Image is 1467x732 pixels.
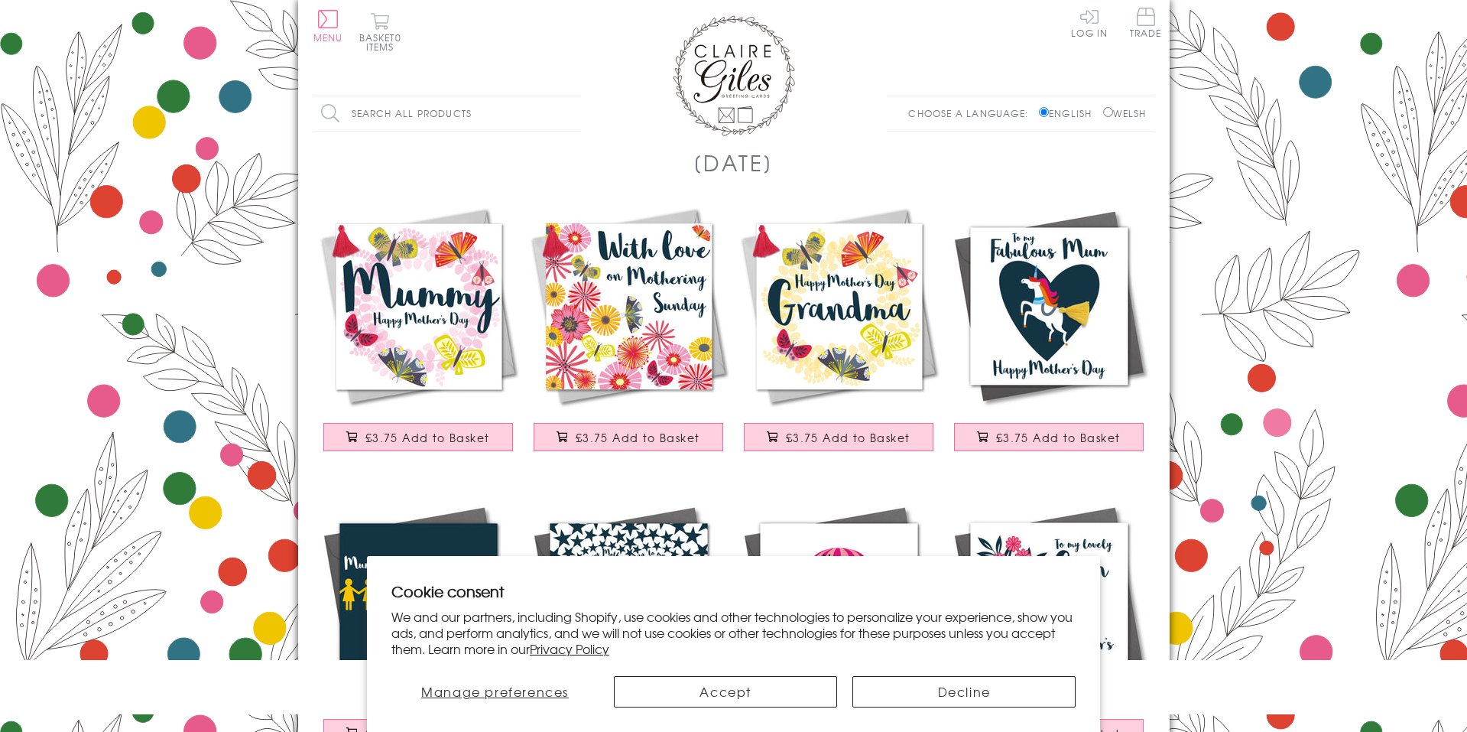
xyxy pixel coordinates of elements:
img: Mother's Day Card, Butterfly Wreath, Grandma, Embellished with a tassel [734,201,944,412]
button: £3.75 Add to Basket [954,423,1144,451]
span: £3.75 Add to Basket [996,430,1121,445]
span: Trade [1130,8,1162,37]
a: Mother's Day Card, Butterfly Wreath, Grandma, Embellished with a tassel £3.75 Add to Basket [734,201,944,467]
a: Privacy Policy [530,639,609,658]
p: We and our partners, including Shopify, use cookies and other technologies to personalize your ex... [391,609,1076,656]
button: £3.75 Add to Basket [744,423,933,451]
a: Mother's Day Card, Butterfly Wreath, Mummy, Embellished with a colourful tassel £3.75 Add to Basket [313,201,524,467]
input: Welsh [1103,107,1113,117]
span: £3.75 Add to Basket [365,430,490,445]
h2: Cookie consent [391,581,1076,602]
span: £3.75 Add to Basket [576,430,700,445]
p: Choose a language: [908,106,1036,120]
button: Menu [313,10,343,42]
img: Claire Giles Greetings Cards [673,15,795,136]
img: Mother's Day Card, Hot air balloon, Embellished with a colourful tassel [734,497,944,708]
button: £3.75 Add to Basket [534,423,723,451]
input: Search all products [313,96,581,131]
a: Trade [1130,8,1162,41]
a: Mother's Day Card, Tumbling Flowers, Mothering Sunday, Embellished with a tassel £3.75 Add to Basket [524,201,734,467]
h1: [DATE] [693,147,774,178]
span: £3.75 Add to Basket [786,430,910,445]
img: Mother's Day Card, Heart of Stars, Lovely Mum, Embellished with a tassel [524,497,734,708]
button: Basket0 items [359,12,401,51]
img: Mother's Day Card, Butterfly Wreath, Mummy, Embellished with a colourful tassel [313,201,524,412]
a: Mother's Day Card, Unicorn, Fabulous Mum, Embellished with a colourful tassel £3.75 Add to Basket [944,201,1154,467]
label: English [1039,106,1099,120]
span: Manage preferences [421,682,569,701]
button: Manage preferences [391,676,599,708]
button: £3.75 Add to Basket [323,423,513,451]
img: Mother's Day Card, Flowers, Lovely Gran, Embellished with a colourful tassel [944,497,1154,708]
img: Mother's Day Card, Mum, 1 in a million, Embellished with a colourful tassel [313,497,524,708]
span: 0 items [366,31,401,54]
label: Welsh [1103,106,1147,120]
span: Menu [313,31,343,44]
a: Log In [1071,8,1108,37]
button: Accept [614,676,837,708]
button: Decline [852,676,1076,708]
img: Mother's Day Card, Tumbling Flowers, Mothering Sunday, Embellished with a tassel [524,201,734,412]
input: Search [566,96,581,131]
input: English [1039,107,1049,117]
img: Mother's Day Card, Unicorn, Fabulous Mum, Embellished with a colourful tassel [944,201,1154,412]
